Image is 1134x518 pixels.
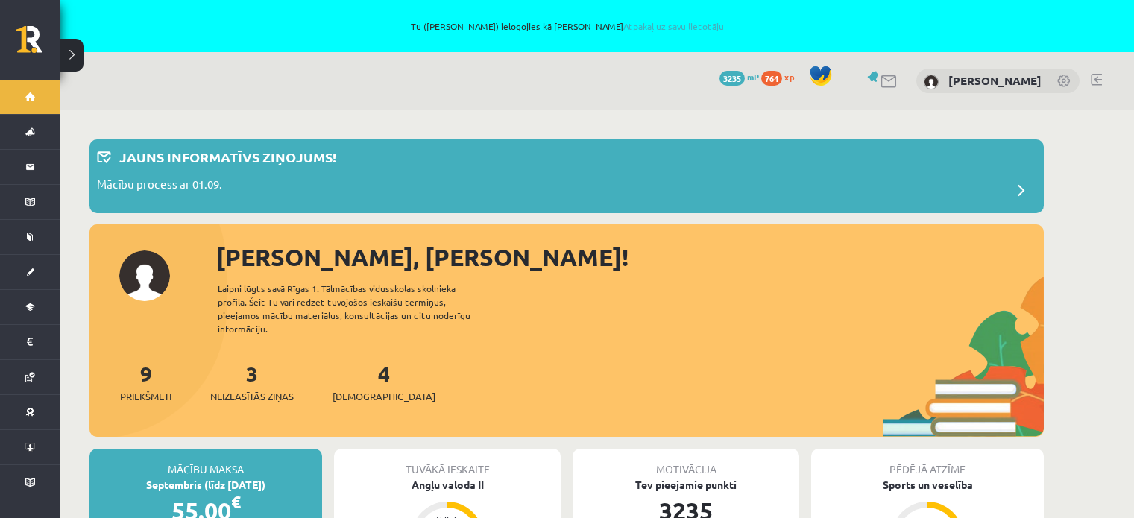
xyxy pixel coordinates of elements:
[334,449,561,477] div: Tuvākā ieskaite
[811,449,1044,477] div: Pēdējā atzīme
[333,360,435,404] a: 4[DEMOGRAPHIC_DATA]
[811,477,1044,493] div: Sports un veselība
[747,71,759,83] span: mP
[924,75,939,89] img: Amanda Lorberga
[113,22,1021,31] span: Tu ([PERSON_NAME]) ielogojies kā [PERSON_NAME]
[210,389,294,404] span: Neizlasītās ziņas
[761,71,782,86] span: 764
[120,360,171,404] a: 9Priekšmeti
[210,360,294,404] a: 3Neizlasītās ziņas
[333,389,435,404] span: [DEMOGRAPHIC_DATA]
[231,491,241,513] span: €
[719,71,745,86] span: 3235
[89,477,322,493] div: Septembris (līdz [DATE])
[97,147,1036,206] a: Jauns informatīvs ziņojums! Mācību process ar 01.09.
[573,449,799,477] div: Motivācija
[216,239,1044,275] div: [PERSON_NAME], [PERSON_NAME]!
[89,449,322,477] div: Mācību maksa
[573,477,799,493] div: Tev pieejamie punkti
[784,71,794,83] span: xp
[334,477,561,493] div: Angļu valoda II
[16,26,60,63] a: Rīgas 1. Tālmācības vidusskola
[719,71,759,83] a: 3235 mP
[948,73,1042,88] a: [PERSON_NAME]
[218,282,497,335] div: Laipni lūgts savā Rīgas 1. Tālmācības vidusskolas skolnieka profilā. Šeit Tu vari redzēt tuvojošo...
[97,176,222,197] p: Mācību process ar 01.09.
[761,71,801,83] a: 764 xp
[623,20,724,32] a: Atpakaļ uz savu lietotāju
[120,389,171,404] span: Priekšmeti
[119,147,336,167] p: Jauns informatīvs ziņojums!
